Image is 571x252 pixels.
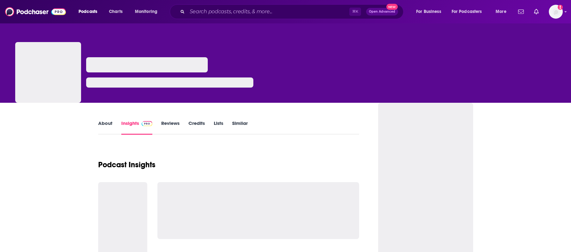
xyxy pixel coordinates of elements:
img: Podchaser Pro [142,121,153,126]
button: open menu [412,7,449,17]
span: More [496,7,506,16]
button: Show profile menu [549,5,563,19]
span: Charts [109,7,123,16]
span: ⌘ K [349,8,361,16]
a: Lists [214,120,223,135]
span: Logged in as kindrieri [549,5,563,19]
a: Show notifications dropdown [516,6,526,17]
button: open menu [447,7,491,17]
a: Reviews [161,120,180,135]
img: User Profile [549,5,563,19]
svg: Add a profile image [558,5,563,10]
img: Podchaser - Follow, Share and Rate Podcasts [5,6,66,18]
button: open menu [130,7,166,17]
span: For Business [416,7,441,16]
a: Credits [188,120,205,135]
a: Similar [232,120,248,135]
button: Open AdvancedNew [366,8,398,15]
span: Monitoring [135,7,157,16]
button: open menu [74,7,105,17]
a: About [98,120,112,135]
a: Show notifications dropdown [531,6,541,17]
div: Search podcasts, credits, & more... [176,4,409,19]
span: New [386,4,398,10]
span: For Podcasters [452,7,482,16]
button: open menu [491,7,514,17]
span: Open Advanced [369,10,395,13]
a: Charts [105,7,126,17]
input: Search podcasts, credits, & more... [187,7,349,17]
span: Podcasts [79,7,97,16]
a: InsightsPodchaser Pro [121,120,153,135]
h1: Podcast Insights [98,160,155,169]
